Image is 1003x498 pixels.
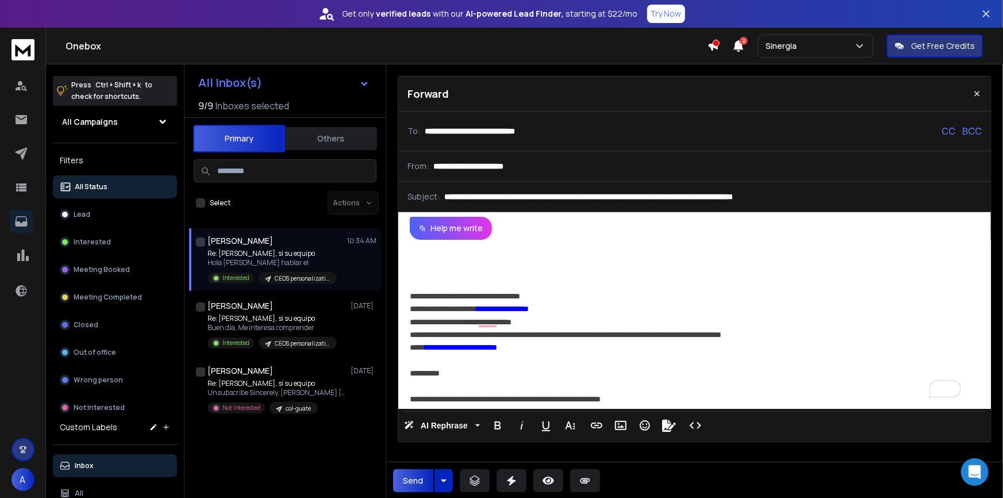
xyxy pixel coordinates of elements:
[53,110,177,133] button: All Campaigns
[53,152,177,168] h3: Filters
[75,489,83,498] p: All
[586,414,608,437] button: Insert Link (Ctrl+K)
[487,414,509,437] button: Bold (Ctrl+B)
[351,366,376,376] p: [DATE]
[74,348,116,357] p: Out of office
[207,300,273,312] h1: [PERSON_NAME]
[53,175,177,198] button: All Status
[74,265,130,274] p: Meeting Booked
[351,301,376,311] p: [DATE]
[535,414,557,437] button: Underline (Ctrl+U)
[207,235,273,247] h1: [PERSON_NAME]
[189,71,379,94] button: All Inbox(s)
[11,39,34,60] img: logo
[207,388,345,397] p: Unsubscribe Sincerely, [PERSON_NAME] [PERSON_NAME][EMAIL_ADDRESS][DOMAIN_NAME]
[198,77,262,89] h1: All Inbox(s)
[376,8,431,20] strong: verified leads
[207,314,337,323] p: Re: [PERSON_NAME], si su equipo
[74,210,90,219] p: Lead
[62,116,118,128] h1: All Campaigns
[193,125,285,152] button: Primary
[207,379,345,388] p: Re: [PERSON_NAME], si su equipo
[210,198,230,208] label: Select
[418,421,470,431] span: AI Rephrase
[75,461,94,470] p: Inbox
[285,126,377,151] button: Others
[11,468,34,491] button: A
[75,182,107,191] p: All Status
[74,293,142,302] p: Meeting Completed
[658,414,680,437] button: Signature
[53,341,177,364] button: Out of office
[347,236,376,246] p: 10:34 AM
[94,78,143,91] span: Ctrl + Shift + k
[207,365,273,377] h1: [PERSON_NAME]
[275,339,330,348] p: CEOS personalization
[634,414,656,437] button: Emoticons
[685,414,706,437] button: Code View
[766,40,801,52] p: Sinergia
[222,404,260,412] p: Not Interested
[53,454,177,477] button: Inbox
[53,203,177,226] button: Lead
[466,8,564,20] strong: AI-powered Lead Finder,
[408,86,449,102] p: Forward
[222,339,249,347] p: Interested
[207,323,337,332] p: Buen día, Me interesa comprender
[402,414,482,437] button: AI Rephrase
[408,160,429,172] p: From:
[71,79,152,102] p: Press to check for shortcuts.
[222,274,249,282] p: Interested
[53,369,177,392] button: Wrong person
[207,258,337,267] p: Hola [PERSON_NAME] hablar el
[740,37,748,45] span: 2
[408,191,440,202] p: Subject:
[53,286,177,309] button: Meeting Completed
[398,240,991,409] div: To enrich screen reader interactions, please activate Accessibility in Grammarly extension settings
[962,124,982,138] p: BCC
[610,414,632,437] button: Insert Image (Ctrl+P)
[74,237,111,247] p: Interested
[74,320,98,330] p: Closed
[207,249,337,258] p: Re: [PERSON_NAME], si su equipo
[53,231,177,254] button: Interested
[286,404,311,413] p: col-guate
[651,8,682,20] p: Try Now
[53,258,177,281] button: Meeting Booked
[216,99,289,113] h3: Inboxes selected
[887,35,983,58] button: Get Free Credits
[53,313,177,336] button: Closed
[74,376,123,385] p: Wrong person
[53,396,177,419] button: Not Interested
[408,125,420,137] p: To:
[74,403,125,412] p: Not Interested
[511,414,533,437] button: Italic (Ctrl+I)
[343,8,638,20] p: Get only with our starting at $22/mo
[198,99,213,113] span: 9 / 9
[559,414,581,437] button: More Text
[393,469,433,492] button: Send
[66,39,708,53] h1: Onebox
[941,124,955,138] p: CC
[647,5,685,23] button: Try Now
[275,274,330,283] p: CEOS personalization
[60,422,117,433] h3: Custom Labels
[961,458,989,486] div: Open Intercom Messenger
[410,217,492,240] button: Help me write
[911,40,975,52] p: Get Free Credits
